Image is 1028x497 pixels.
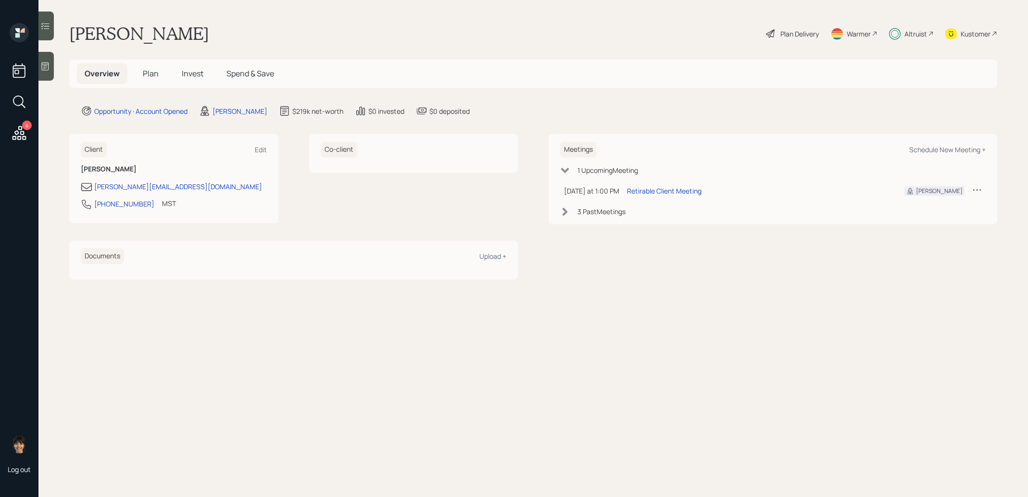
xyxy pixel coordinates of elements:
[961,29,990,39] div: Kustomer
[916,187,963,195] div: [PERSON_NAME]
[292,106,343,116] div: $219k net-worth
[321,142,357,158] h6: Co-client
[560,142,597,158] h6: Meetings
[182,68,203,79] span: Invest
[255,145,267,154] div: Edit
[847,29,871,39] div: Warmer
[85,68,120,79] span: Overview
[162,198,176,208] div: MST
[94,182,262,192] div: [PERSON_NAME][EMAIL_ADDRESS][DOMAIN_NAME]
[81,142,107,158] h6: Client
[10,434,29,453] img: treva-nostdahl-headshot.png
[94,199,154,209] div: [PHONE_NUMBER]
[577,206,626,217] div: 3 Past Meeting s
[780,29,819,39] div: Plan Delivery
[94,106,188,116] div: Opportunity · Account Opened
[81,165,267,173] h6: [PERSON_NAME]
[143,68,159,79] span: Plan
[368,106,404,116] div: $0 invested
[909,145,986,154] div: Schedule New Meeting +
[226,68,274,79] span: Spend & Save
[81,248,124,264] h6: Documents
[213,106,267,116] div: [PERSON_NAME]
[479,252,506,261] div: Upload +
[577,165,638,175] div: 1 Upcoming Meeting
[69,23,209,44] h1: [PERSON_NAME]
[564,186,619,196] div: [DATE] at 1:00 PM
[627,186,702,196] div: Retirable Client Meeting
[429,106,470,116] div: $0 deposited
[22,121,32,130] div: 6
[904,29,927,39] div: Altruist
[8,465,31,474] div: Log out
